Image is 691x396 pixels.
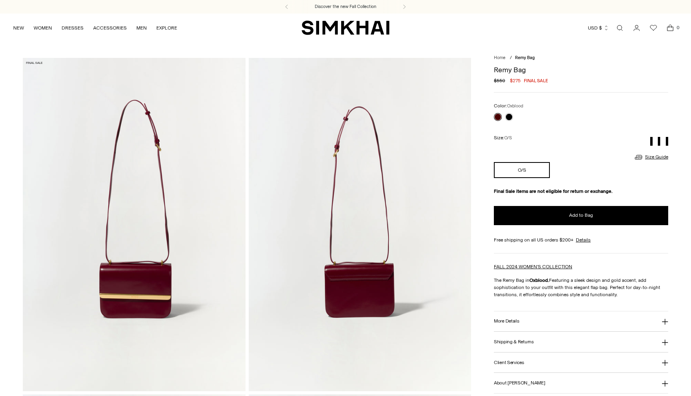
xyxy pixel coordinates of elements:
a: Wishlist [645,20,661,36]
span: O/S [504,135,512,141]
a: Details [576,236,591,244]
label: Size: [494,134,512,142]
button: About [PERSON_NAME] [494,373,668,393]
a: Discover the new Fall Collection [315,4,376,10]
button: Shipping & Returns [494,332,668,352]
h3: More Details [494,319,519,324]
strong: Final Sale items are not eligible for return or exchange. [494,188,613,194]
s: $550 [494,77,505,84]
h3: About [PERSON_NAME] [494,380,545,386]
a: MEN [136,19,147,37]
img: Remy Bag [23,58,246,391]
h1: Remy Bag [494,66,668,73]
a: FALL 2024 WOMEN'S COLLECTION [494,264,572,269]
a: ACCESSORIES [93,19,127,37]
span: Oxblood [507,103,523,109]
h3: Shipping & Returns [494,339,534,345]
p: The Remy Bag in Featuring a sleek design and gold accent, add sophistication to your outfit with ... [494,277,668,298]
a: DRESSES [62,19,84,37]
a: Open search modal [612,20,628,36]
span: 0 [674,24,681,31]
a: WOMEN [34,19,52,37]
button: USD $ [588,19,609,37]
label: Color: [494,102,523,110]
strong: Oxblood. [529,277,549,283]
button: O/S [494,162,550,178]
a: EXPLORE [156,19,177,37]
div: / [510,55,512,61]
a: NEW [13,19,24,37]
span: $275 [510,77,521,84]
span: Add to Bag [569,212,593,219]
div: Free shipping on all US orders $200+ [494,236,668,244]
button: Client Services [494,352,668,373]
button: More Details [494,311,668,332]
a: Size Guide [634,152,668,162]
a: Go to the account page [629,20,645,36]
a: SIMKHAI [302,20,389,36]
h3: Client Services [494,360,524,365]
a: Open cart modal [662,20,678,36]
button: Add to Bag [494,206,668,225]
a: Home [494,55,505,60]
img: Remy Bag [249,58,471,391]
nav: breadcrumbs [494,55,668,61]
span: Remy Bag [515,55,535,60]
